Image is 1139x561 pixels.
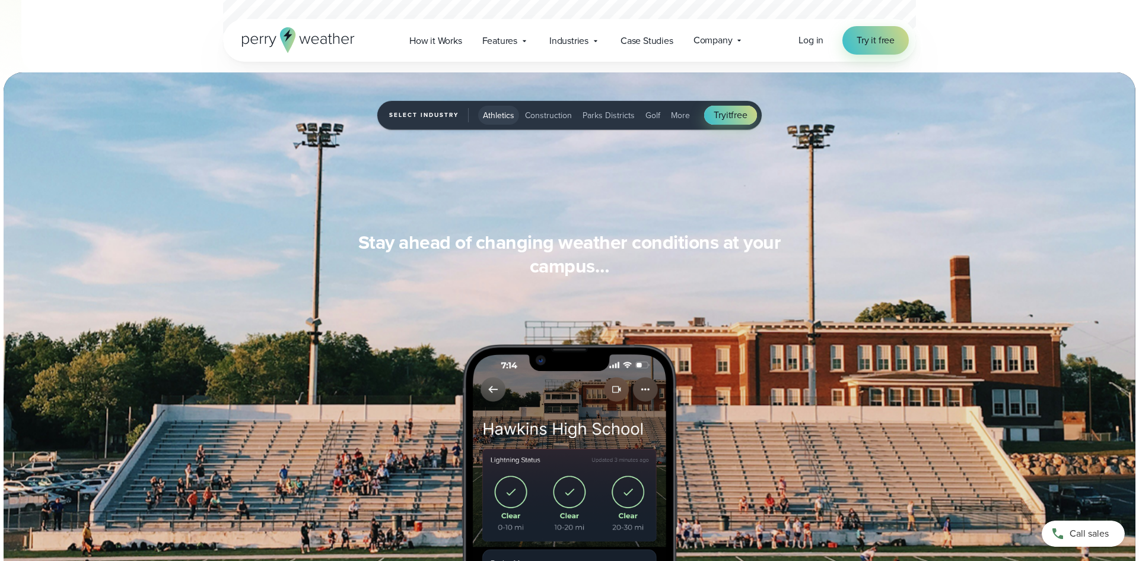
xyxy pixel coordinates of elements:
[693,33,733,47] span: Company
[798,33,823,47] a: Log in
[1070,527,1109,541] span: Call sales
[621,34,673,48] span: Case Studies
[342,230,797,278] h3: Stay ahead of changing weather conditions at your campus…
[704,106,756,125] a: Tryitfree
[714,108,747,122] span: Try free
[482,34,517,48] span: Features
[578,106,640,125] button: Parks Districts
[641,106,665,125] button: Golf
[583,109,635,122] span: Parks Districts
[525,109,572,122] span: Construction
[409,34,462,48] span: How it Works
[549,34,588,48] span: Industries
[389,108,469,122] span: Select Industry
[666,106,695,125] button: More
[857,33,895,47] span: Try it free
[726,108,731,122] span: it
[399,28,472,53] a: How it Works
[483,109,514,122] span: Athletics
[842,26,909,55] a: Try it free
[478,106,519,125] button: Athletics
[671,109,690,122] span: More
[610,28,683,53] a: Case Studies
[645,109,660,122] span: Golf
[520,106,577,125] button: Construction
[1042,521,1125,547] a: Call sales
